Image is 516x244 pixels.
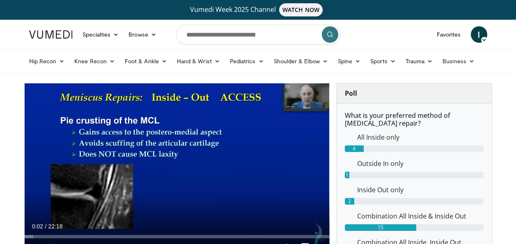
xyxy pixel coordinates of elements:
[225,53,269,69] a: Pediatrics
[438,53,479,69] a: Business
[432,26,466,43] a: Favorites
[401,53,438,69] a: Trauma
[24,53,70,69] a: Hip Recon
[345,89,357,98] strong: Poll
[471,26,487,43] a: I
[351,159,490,168] dd: Outside In only
[172,53,225,69] a: Hand & Wrist
[269,53,333,69] a: Shoulder & Elbow
[32,223,43,230] span: 0:02
[45,223,47,230] span: /
[351,132,490,142] dd: All Inside only
[345,145,364,152] div: 4
[29,30,73,39] img: VuMedi Logo
[176,25,340,44] input: Search topics, interventions
[351,185,490,195] dd: Inside Out only
[351,211,490,221] dd: Combination All Inside & Inside Out
[48,223,62,230] span: 22:18
[345,198,354,205] div: 2
[69,53,120,69] a: Knee Recon
[25,235,330,238] div: Progress Bar
[78,26,124,43] a: Specialties
[120,53,172,69] a: Foot & Ankle
[30,3,486,16] a: Vumedi Week 2025 ChannelWATCH NOW
[345,224,417,231] div: 15
[345,172,350,178] div: 1
[124,26,161,43] a: Browse
[279,3,323,16] span: WATCH NOW
[333,53,365,69] a: Spine
[365,53,401,69] a: Sports
[345,112,484,127] h6: What is your preferred method of [MEDICAL_DATA] repair?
